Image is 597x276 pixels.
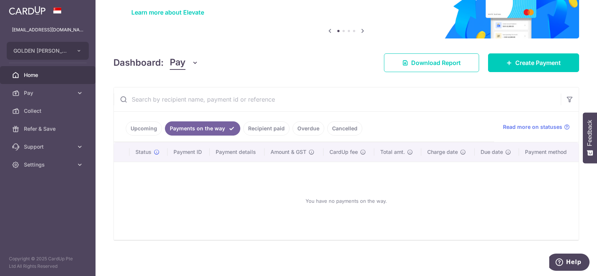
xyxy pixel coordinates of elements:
span: Home [24,71,73,79]
span: Pay [170,56,185,70]
a: Learn more about Elevate [131,9,204,16]
img: CardUp [9,6,46,15]
span: Download Report [411,58,461,67]
iframe: Opens a widget where you can find more information [549,254,590,272]
span: CardUp fee [329,148,358,156]
span: Total amt. [380,148,405,156]
th: Payment details [210,142,265,162]
th: Payment ID [168,142,210,162]
span: Collect [24,107,73,115]
span: GOLDEN [PERSON_NAME] MARKETING [13,47,69,55]
a: Cancelled [327,121,362,136]
span: Status [135,148,151,156]
span: Create Payment [515,58,561,67]
a: Overdue [293,121,324,136]
span: Support [24,143,73,151]
span: Feedback [587,120,593,146]
h4: Dashboard: [113,56,164,69]
span: Read more on statuses [503,123,562,131]
a: Payments on the way [165,121,240,136]
span: Pay [24,89,73,97]
span: Settings [24,161,73,168]
p: [EMAIL_ADDRESS][DOMAIN_NAME] [12,26,84,34]
span: Amount & GST [271,148,306,156]
a: Upcoming [126,121,162,136]
a: Create Payment [488,53,579,72]
span: Due date [481,148,503,156]
a: Read more on statuses [503,123,570,131]
a: Recipient paid [243,121,290,136]
span: Charge date [427,148,458,156]
input: Search by recipient name, payment id or reference [114,87,561,111]
button: GOLDEN [PERSON_NAME] MARKETING [7,42,89,60]
button: Pay [170,56,199,70]
span: Refer & Save [24,125,73,133]
div: You have no payments on the way. [123,168,570,234]
a: Download Report [384,53,479,72]
th: Payment method [519,142,579,162]
button: Feedback - Show survey [583,112,597,163]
